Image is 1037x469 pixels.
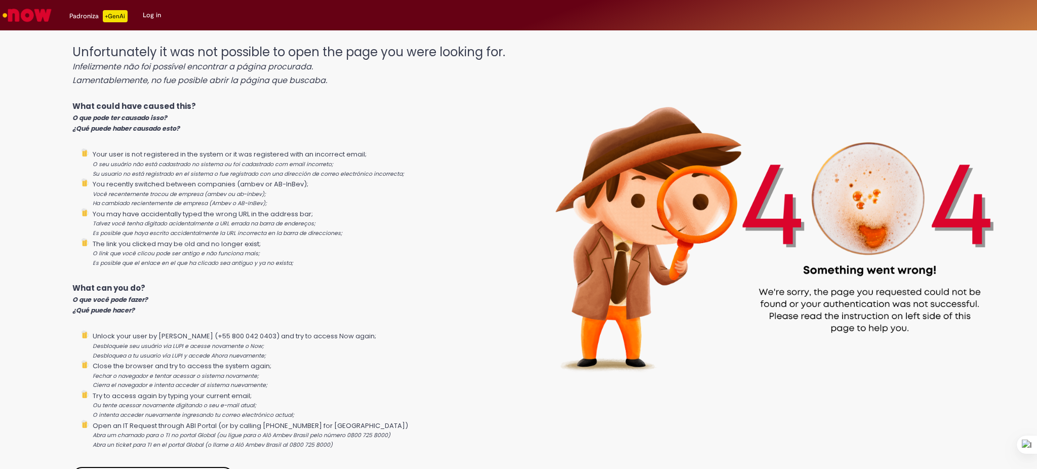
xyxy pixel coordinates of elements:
[69,10,128,22] div: Padroniza
[93,148,506,178] li: Your user is not registered in the system or it was registered with an incorrect email;
[93,360,506,390] li: Close the browser and try to access the system again;
[93,220,315,227] i: Talvez você tenha digitado acidentalmente a URL errada na barra de endereços;
[72,124,180,133] i: ¿Qué puede haber causado esto?
[93,441,333,449] i: Abra un ticket para TI en el portal Global (o llame a Alô Ambev Brasil al 0800 725 8000)
[93,161,333,168] i: O seu usuário não está cadastrado no sistema ou foi cadastrado com email incorreto;
[72,306,135,315] i: ¿Qué puede hacer?
[93,250,260,257] i: O link que você clicou pode ser antigo e não funciona mais;
[93,178,506,208] li: You recently switched between companies (ambev or AB-InBev);
[93,342,264,350] i: Desbloqueie seu usuário via LUPI e acesse novamente o Now;
[93,190,266,198] i: Você recentemente trocou de empresa (ambev ou ab-inbev);
[1,5,53,25] img: ServiceNow
[93,352,266,360] i: Desbloquea a tu usuario vía LUPI y accede Ahora nuevamente;
[93,259,293,267] i: Es posible que el enlace en el que ha clicado sea antiguo y ya no exista;
[93,381,267,389] i: Cierra el navegador e intenta acceder al sistema nuevamente;
[72,61,313,72] i: Infelizmente não foi possível encontrar a página procurada.
[103,10,128,22] p: +GenAi
[93,238,506,268] li: The link you clicked may be old and no longer exist;
[72,74,327,86] i: Lamentablemente, no fue posible abrir la página que buscaba.
[72,46,506,86] h1: Unfortunately it was not possible to open the page you were looking for.
[93,411,294,419] i: O intenta acceder nuevamente ingresando tu correo electrónico actual;
[72,283,506,315] p: What can you do?
[93,372,259,380] i: Fechar o navegador e tentar acessar o sistema novamente;
[93,229,342,237] i: Es posible que haya escrito accidentalmente la URL incorrecta en la barra de direcciones;
[93,402,256,409] i: Ou tente acessar novamente digitando o seu e-mail atual;
[93,208,506,238] li: You may have accidentally typed the wrong URL in the address bar;
[93,432,390,439] i: Abra um chamado para o TI no portal Global (ou ligue para o Alô Ambev Brasil pelo número 0800 725...
[506,35,1037,406] img: 404_ambev_new.png
[93,200,267,207] i: Ha cambiado recientemente de empresa (Ambev o AB-InBev);
[72,295,148,304] i: O que você pode fazer?
[93,170,404,178] i: Su usuario no está registrado en el sistema o fue registrado con una dirección de correo electrón...
[72,101,506,133] p: What could have caused this?
[93,330,506,360] li: Unlock your user by [PERSON_NAME] (+55 800 042 0403) and try to access Now again;
[72,113,167,122] i: O que pode ter causado isso?
[93,390,506,420] li: Try to access again by typing your current email;
[93,420,506,450] li: Open an IT Request through ABI Portal (or by calling [PHONE_NUMBER] for [GEOGRAPHIC_DATA])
